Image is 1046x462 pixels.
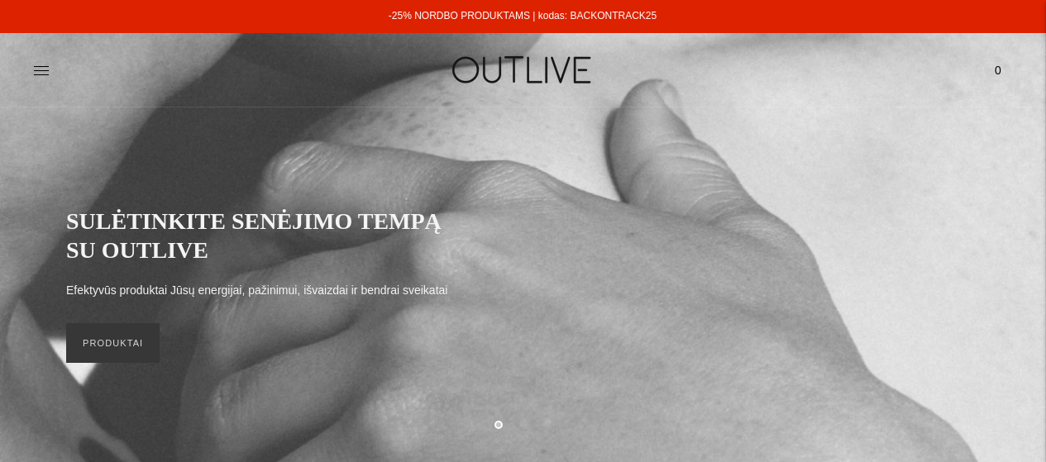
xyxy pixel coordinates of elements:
p: Efektyvūs produktai Jūsų energijai, pažinimui, išvaizdai ir bendrai sveikatai [66,281,447,301]
span: 0 [986,59,1010,82]
button: Move carousel to slide 3 [543,419,552,427]
button: Move carousel to slide 1 [494,421,503,429]
a: PRODUKTAI [66,323,160,363]
button: Move carousel to slide 2 [519,419,528,427]
img: OUTLIVE [420,41,627,98]
a: -25% NORDBO PRODUKTAMS | kodas: BACKONTRACK25 [389,10,657,21]
a: 0 [983,52,1013,88]
h2: SULĖTINKITE SENĖJIMO TEMPĄ SU OUTLIVE [66,207,463,264]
